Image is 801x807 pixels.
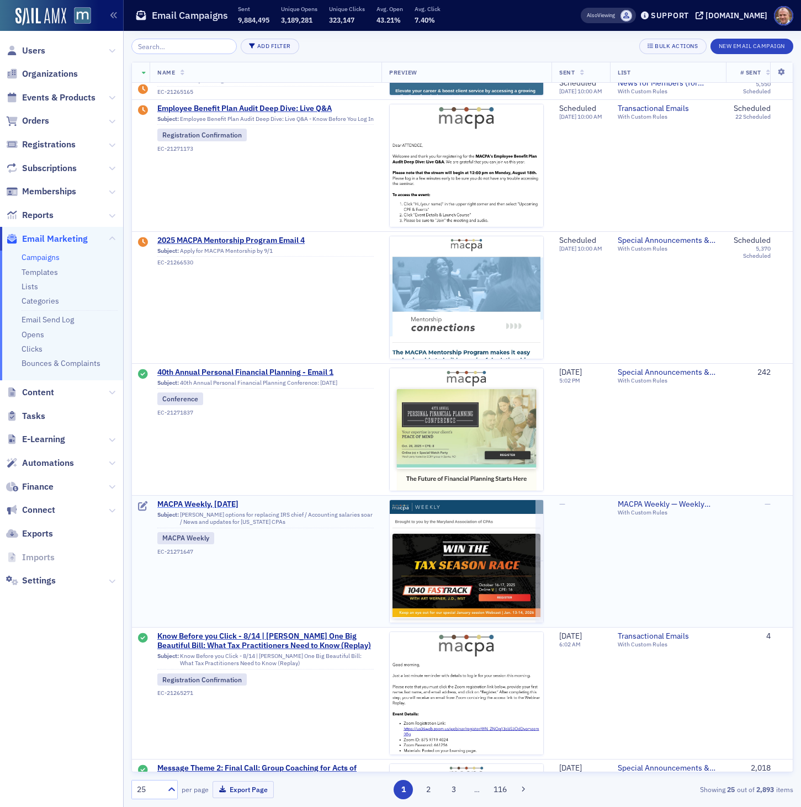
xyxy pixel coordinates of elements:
span: — [765,499,771,509]
div: Draft [138,237,148,248]
div: 4 [734,631,771,641]
button: Bulk Actions [639,39,706,54]
label: per page [182,784,209,794]
div: Scheduled [734,236,771,246]
img: SailAMX [74,7,91,24]
span: Know Before you Click - 8/14 | [PERSON_NAME] One Big Beautiful Bill: What Tax Practitioners Need ... [157,631,374,651]
div: Support [651,10,689,20]
a: Automations [6,457,74,469]
div: 22 Scheduled [735,113,771,120]
span: Profile [774,6,793,25]
a: News for Members (for members only) [618,78,718,88]
a: Reports [6,209,54,221]
span: Message Theme 2: Final Call: Group Coaching for Acts of Confidence [157,763,374,783]
p: Unique Clicks [329,5,365,13]
span: … [469,784,485,794]
span: Connect [22,504,55,516]
div: Draft [138,501,148,512]
span: Email Marketing [22,233,88,245]
button: Export Page [213,781,274,798]
span: Tasks [22,410,45,422]
div: Know Before you Click - 8/14 | [PERSON_NAME] One Big Beautiful Bill: What Tax Practitioners Need ... [157,652,374,670]
a: Imports [6,551,55,564]
span: 2025 MACPA Mentorship Program Email 4 [157,236,374,246]
span: List [618,68,630,76]
button: Add Filter [241,39,299,54]
button: 3 [444,780,463,799]
div: 5,370 Scheduled [734,245,771,259]
span: Lauren Standiford [620,10,632,22]
a: Tasks [6,410,45,422]
span: 10:00 AM [577,88,602,95]
span: Exports [22,528,53,540]
span: 7.40% [415,15,435,24]
div: Sent [138,369,148,380]
span: Special Announcements & Special Event Invitations [618,368,718,378]
span: Organizations [22,68,78,80]
div: EC-21265165 [157,88,374,95]
span: Subject: [157,652,179,667]
div: EC-21271837 [157,409,374,416]
span: E-Learning [22,433,65,445]
img: SailAMX [15,8,66,25]
a: Email Send Log [22,315,74,325]
a: Bounces & Complaints [22,358,100,368]
a: Templates [22,267,58,277]
button: New Email Campaign [710,39,793,54]
span: MACPA Weekly, [DATE] [157,500,374,509]
div: Scheduled [559,236,602,246]
a: Campaigns [22,252,60,262]
a: E-Learning [6,433,65,445]
a: Special Announcements & Special Event Invitations [618,763,718,773]
div: 242 [734,368,771,378]
button: 116 [490,780,510,799]
span: Settings [22,575,56,587]
a: Lists [22,282,38,291]
span: [DATE] [559,367,582,377]
div: Scheduled [559,78,602,88]
div: EC-21266530 [157,259,374,266]
a: New Email Campaign [710,40,793,50]
a: Users [6,45,45,57]
div: 40th Annual Personal Financial Planning Conference: [DATE] [157,379,374,389]
span: Special Announcements & Special Event Invitations [618,236,718,246]
div: [PERSON_NAME] options for replacing IRS chief / Accounting salaries soar / News and updates for [... [157,511,374,528]
p: Sent [238,5,269,13]
span: [DATE] [559,631,582,641]
a: View Homepage [66,7,91,26]
div: Sent [138,633,148,644]
span: Subject: [157,511,179,525]
span: 10:00 AM [577,113,602,120]
div: With Custom Rules [618,113,718,120]
span: Name [157,68,175,76]
a: MACPA Weekly — Weekly Newsletter (for members only) [618,500,718,509]
button: 1 [394,780,413,799]
span: — [559,499,565,509]
span: Subject: [157,115,179,123]
span: Orders [22,115,49,127]
div: Bulk Actions [655,43,698,49]
span: Automations [22,457,74,469]
div: EC-21271173 [157,145,374,152]
span: Subject: [157,247,179,254]
div: Also [587,12,597,19]
span: Events & Products [22,92,96,104]
div: Scheduled [734,104,771,114]
a: Transactional Emails [618,104,718,114]
a: 40th Annual Personal Financial Planning - Email 1 [157,368,374,378]
a: Registrations [6,139,76,151]
span: 43.21% [376,15,401,24]
div: Employee Benefit Plan Audit Deep Dive: Live Q&A - Know Before You Log In [157,115,374,125]
a: Subscriptions [6,162,77,174]
span: Imports [22,551,55,564]
time: 6:02 AM [559,640,581,648]
a: Organizations [6,68,78,80]
span: Content [22,386,54,399]
div: With Custom Rules [618,641,718,648]
p: Avg. Open [376,5,403,13]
